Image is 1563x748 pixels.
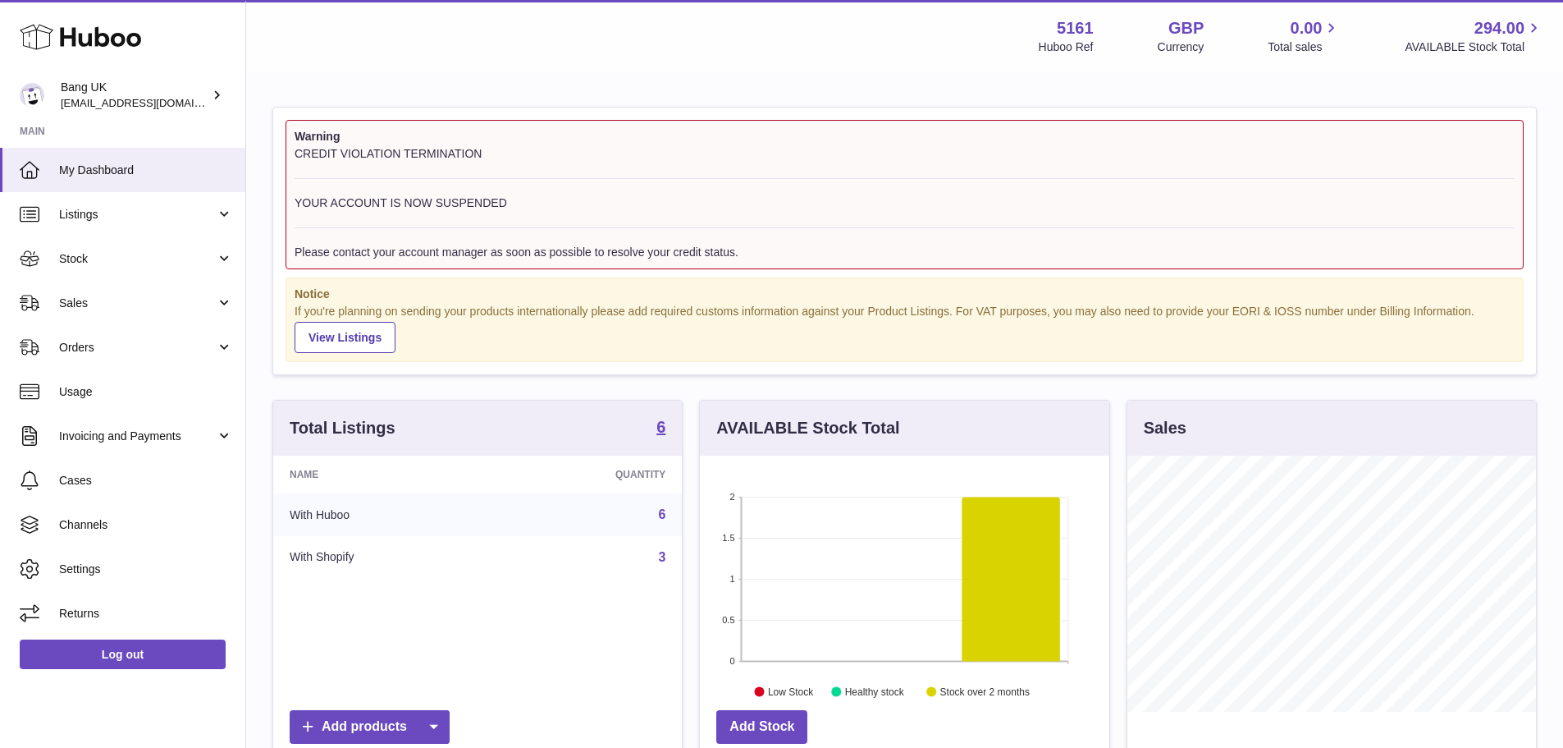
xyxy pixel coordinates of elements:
div: CREDIT VIOLATION TERMINATION YOUR ACCOUNT IS NOW SUSPENDED Please contact your account manager as... [295,146,1515,260]
a: 6 [658,507,665,521]
div: If you're planning on sending your products internationally please add required customs informati... [295,304,1515,353]
span: 294.00 [1474,17,1524,39]
strong: 6 [656,419,665,435]
strong: Notice [295,287,1515,302]
span: Returns [59,606,233,622]
a: Log out [20,640,226,669]
span: Sales [59,296,216,311]
span: Channels [59,517,233,533]
h3: AVAILABLE Stock Total [716,417,899,439]
span: Listings [59,207,216,223]
span: Stock [59,251,216,267]
span: 0.00 [1291,17,1323,39]
span: AVAILABLE Stock Total [1405,39,1543,55]
strong: Warning [295,129,1515,145]
a: 6 [656,419,665,438]
text: 0.5 [723,615,735,625]
text: 1.5 [723,533,735,543]
text: 1 [730,574,735,584]
a: 294.00 AVAILABLE Stock Total [1405,17,1543,55]
div: Huboo Ref [1039,39,1094,55]
a: 0.00 Total sales [1268,17,1341,55]
text: Low Stock [768,686,814,698]
a: 3 [658,550,665,564]
div: Currency [1158,39,1204,55]
strong: GBP [1168,17,1204,39]
text: Stock over 2 months [940,686,1030,698]
a: Add products [290,710,450,744]
span: Invoicing and Payments [59,429,216,444]
th: Name [273,456,494,493]
span: Usage [59,384,233,400]
h3: Total Listings [290,417,395,439]
span: My Dashboard [59,163,233,178]
a: Add Stock [716,710,807,744]
th: Quantity [494,456,683,493]
img: internalAdmin-5161@internal.huboo.com [20,83,44,108]
td: With Huboo [273,493,494,536]
span: Total sales [1268,39,1341,55]
div: Bang UK [61,80,208,111]
text: 2 [730,492,735,502]
span: Cases [59,473,233,489]
text: Healthy stock [845,686,905,698]
text: 0 [730,656,735,666]
span: Settings [59,562,233,577]
span: [EMAIL_ADDRESS][DOMAIN_NAME] [61,96,241,109]
td: With Shopify [273,536,494,579]
span: Orders [59,340,216,356]
a: View Listings [295,322,395,353]
h3: Sales [1144,417,1186,439]
strong: 5161 [1057,17,1094,39]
